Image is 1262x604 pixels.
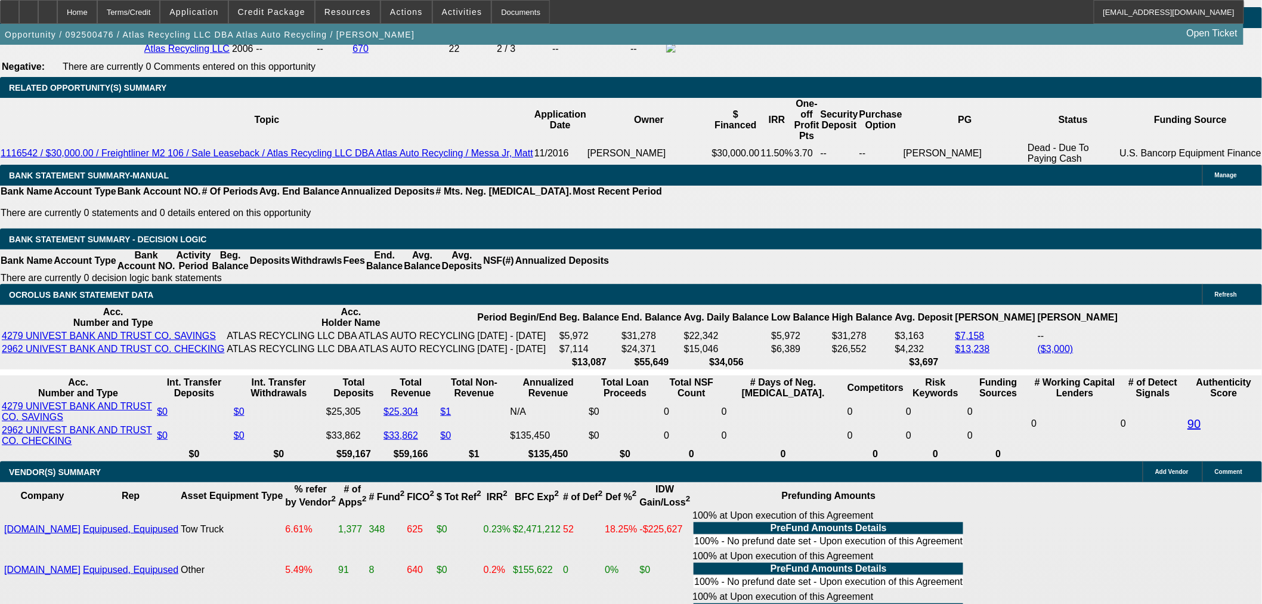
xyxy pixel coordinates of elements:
[683,343,770,355] td: $15,046
[122,491,140,501] b: Rep
[441,406,451,417] a: $1
[233,448,324,460] th: $0
[630,42,664,56] td: --
[859,98,903,142] th: Purchase Option
[1155,469,1189,475] span: Add Vendor
[760,142,794,165] td: 11.50%
[284,550,336,590] td: 5.49%
[477,489,481,498] sup: 2
[712,142,760,165] td: $30,000.00
[383,406,418,417] a: $25,304
[369,510,406,549] td: 348
[562,510,603,549] td: 52
[721,424,846,447] td: 0
[903,98,1028,142] th: PG
[369,550,406,590] td: 8
[407,550,435,590] td: 640
[639,550,691,590] td: $0
[847,424,904,447] td: 0
[9,83,166,93] span: RELATED OPPORTUNITY(S) SUMMARY
[343,249,366,272] th: Fees
[955,344,990,354] a: $13,238
[559,356,620,368] th: $13,087
[694,576,963,588] td: 100% - No prefund date set - Upon execution of this Agreement
[692,510,964,548] div: 100% at Upon execution of this Agreement
[559,330,620,342] td: $5,972
[905,377,966,399] th: Risk Keywords
[534,142,587,165] td: 11/2016
[284,510,336,549] td: 6.61%
[83,565,178,575] a: Equipused, Equipused
[559,343,620,355] td: $7,114
[1027,98,1119,142] th: Status
[157,430,168,440] a: $0
[2,344,224,354] a: 2962 UNIVEST BANK AND TRUST CO. CHECKING
[381,1,432,23] button: Actions
[338,510,367,549] td: 1,377
[895,330,954,342] td: $3,163
[435,186,573,198] th: # Mts. Neg. [MEDICAL_DATA].
[1119,98,1262,142] th: Funding Source
[771,563,887,574] b: PreFund Amounts Details
[366,249,403,272] th: End. Balance
[559,306,620,329] th: Beg. Balance
[477,330,558,342] td: [DATE] - [DATE]
[820,142,859,165] td: --
[1037,306,1118,329] th: [PERSON_NAME]
[588,377,662,399] th: Total Loan Proceeds
[692,551,964,589] div: 100% at Upon execution of this Agreement
[694,535,963,547] td: 100% - No prefund date set - Upon execution of this Agreement
[369,492,405,502] b: # Fund
[316,42,351,56] td: --
[436,510,482,549] td: $0
[407,492,435,502] b: FICO
[156,377,232,399] th: Int. Transfer Deposits
[1120,377,1186,399] th: # of Detect Signals
[1038,344,1074,354] a: ($3,000)
[640,484,691,507] b: IDW Gain/Loss
[83,524,178,534] a: Equipused, Equipused
[249,249,291,272] th: Deposits
[771,523,887,533] b: PreFund Amounts Details
[226,306,475,329] th: Acc. Holder Name
[1032,418,1037,429] span: 0
[512,550,561,590] td: $155,622
[794,142,820,165] td: 3.70
[588,424,662,447] td: $0
[202,186,259,198] th: # Of Periods
[859,142,903,165] td: --
[967,400,1029,423] td: 0
[407,510,435,549] td: 625
[511,430,587,441] div: $135,450
[955,306,1036,329] th: [PERSON_NAME]
[1119,142,1262,165] td: U.S. Bancorp Equipment Finance
[588,448,662,460] th: $0
[515,249,610,272] th: Annualized Deposits
[117,249,176,272] th: Bank Account NO.
[441,249,483,272] th: Avg. Deposits
[436,550,482,590] td: $0
[905,400,966,423] td: 0
[771,343,830,355] td: $6,389
[847,448,904,460] th: 0
[440,448,509,460] th: $1
[338,484,366,507] b: # of Apps
[588,400,662,423] td: $0
[621,343,682,355] td: $24,371
[157,406,168,417] a: $0
[563,492,602,502] b: # of Def
[477,343,558,355] td: [DATE] - [DATE]
[226,330,475,342] td: ATLAS RECYCLING LLC DBA ATLAS AUTO RECYCLING
[234,406,245,417] a: $0
[326,377,382,399] th: Total Deposits
[895,306,954,329] th: Avg. Deposit
[483,510,511,549] td: 0.23%
[176,249,212,272] th: Activity Period
[259,186,341,198] th: Avg. End Balance
[383,448,438,460] th: $59,166
[847,400,904,423] td: 0
[285,484,336,507] b: % refer by Vendor
[433,1,491,23] button: Activities
[326,424,382,447] td: $33,862
[234,430,245,440] a: $0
